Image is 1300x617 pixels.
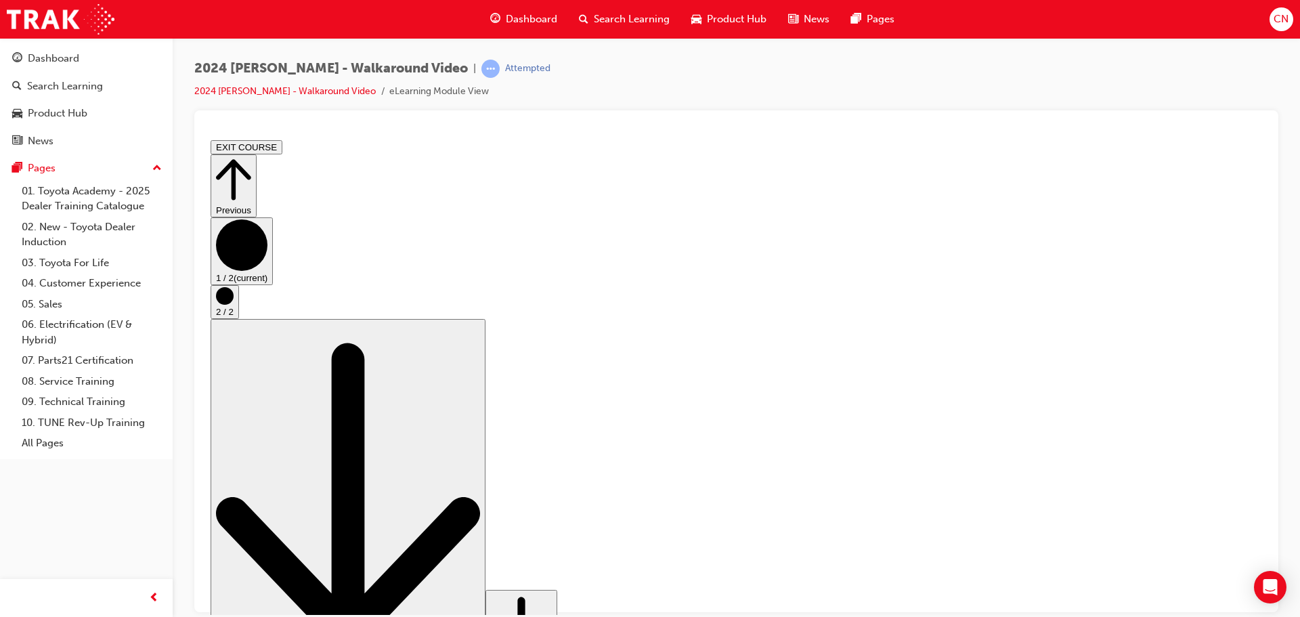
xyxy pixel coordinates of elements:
[149,590,159,607] span: prev-icon
[479,5,568,33] a: guage-iconDashboard
[5,20,51,83] button: Previous
[16,314,167,350] a: 06. Electrification (EV & Hybrid)
[5,83,68,150] button: 1 / 2(current)
[12,108,22,120] span: car-icon
[5,46,167,71] a: Dashboard
[12,163,22,175] span: pages-icon
[194,61,468,77] span: 2024 [PERSON_NAME] - Walkaround Video
[481,60,500,78] span: learningRecordVerb_ATTEMPT-icon
[11,138,28,148] span: 1 / 2
[194,85,376,97] a: 2024 [PERSON_NAME] - Walkaround Video
[28,133,53,149] div: News
[579,11,588,28] span: search-icon
[27,79,103,94] div: Search Learning
[5,20,1057,553] div: Step controls
[16,350,167,371] a: 07. Parts21 Certification
[16,253,167,274] a: 03. Toyota For Life
[5,43,167,156] button: DashboardSearch LearningProduct HubNews
[11,70,46,81] span: Previous
[680,5,777,33] a: car-iconProduct Hub
[5,5,77,20] button: EXIT COURSE
[16,273,167,294] a: 04. Customer Experience
[867,12,894,27] span: Pages
[389,84,489,100] li: eLearning Module View
[1270,7,1293,31] button: CN
[568,5,680,33] a: search-iconSearch Learning
[5,129,167,154] a: News
[691,11,701,28] span: car-icon
[12,81,22,93] span: search-icon
[12,135,22,148] span: news-icon
[804,12,829,27] span: News
[594,12,670,27] span: Search Learning
[28,51,79,66] div: Dashboard
[28,106,87,121] div: Product Hub
[7,4,114,35] img: Trak
[473,61,476,77] span: |
[506,12,557,27] span: Dashboard
[788,11,798,28] span: news-icon
[5,101,167,126] a: Product Hub
[16,412,167,433] a: 10. TUNE Rev-Up Training
[11,172,28,182] span: 2 / 2
[505,62,550,75] div: Attempted
[490,11,500,28] span: guage-icon
[16,391,167,412] a: 09. Technical Training
[16,181,167,217] a: 01. Toyota Academy - 2025 Dealer Training Catalogue
[1254,571,1286,603] div: Open Intercom Messenger
[152,160,162,177] span: up-icon
[16,217,167,253] a: 02. New - Toyota Dealer Induction
[1274,12,1288,27] span: CN
[5,150,34,184] button: 2 / 2
[777,5,840,33] a: news-iconNews
[5,74,167,99] a: Search Learning
[16,371,167,392] a: 08. Service Training
[16,294,167,315] a: 05. Sales
[840,5,905,33] a: pages-iconPages
[851,11,861,28] span: pages-icon
[5,156,167,181] button: Pages
[28,161,56,176] div: Pages
[16,433,167,454] a: All Pages
[707,12,766,27] span: Product Hub
[12,53,22,65] span: guage-icon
